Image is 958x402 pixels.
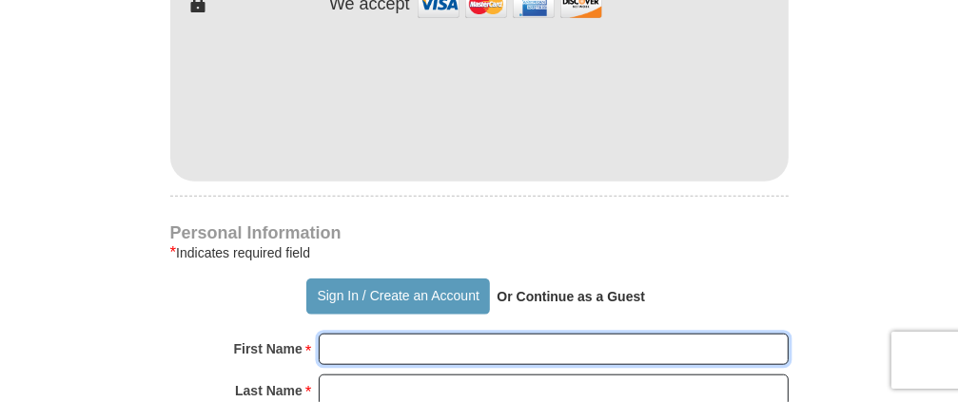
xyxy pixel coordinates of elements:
button: Sign In / Create an Account [306,278,490,315]
h4: Personal Information [170,225,789,240]
div: Indicates required field [170,241,789,264]
strong: Or Continue as a Guest [497,289,645,304]
strong: First Name [234,335,303,362]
